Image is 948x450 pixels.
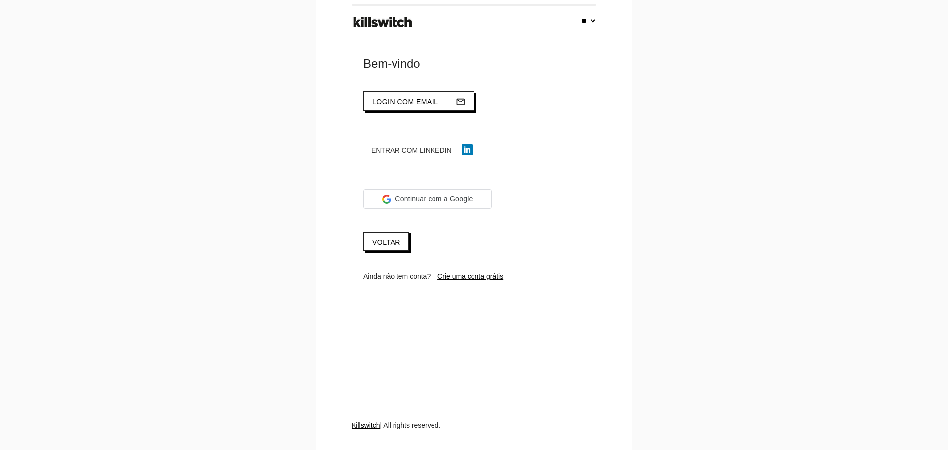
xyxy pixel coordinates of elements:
[395,194,473,204] span: Continuar com a Google
[363,272,431,280] span: Ainda não tem conta?
[456,92,466,111] i: mail_outline
[351,13,414,31] img: ks-logo-black-footer.png
[352,420,596,450] div: | All rights reserved.
[352,421,380,429] a: Killswitch
[462,144,473,155] img: linkedin-icon.png
[371,146,452,154] span: Entrar com LinkedIn
[363,56,585,72] div: Bem-vindo
[363,232,409,251] a: Voltar
[363,91,474,111] button: Login com emailmail_outline
[363,141,480,159] button: Entrar com LinkedIn
[363,189,492,209] div: Continuar com a Google
[372,98,438,106] span: Login com email
[437,272,503,280] a: Crie uma conta grátis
